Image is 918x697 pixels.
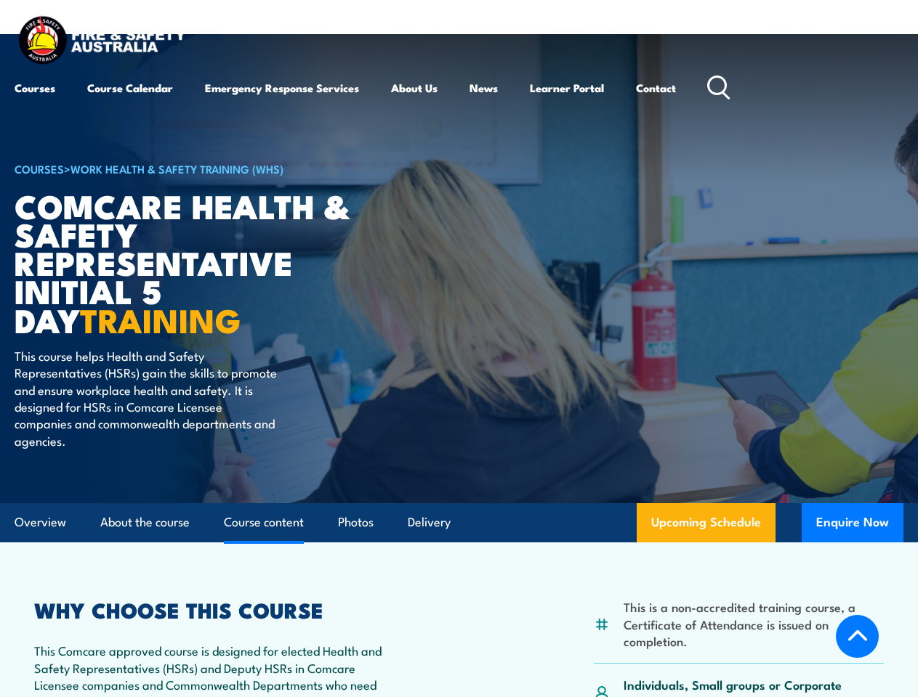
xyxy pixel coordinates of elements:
a: Delivery [408,503,451,542]
a: Learner Portal [530,70,604,105]
a: COURSES [15,160,64,176]
a: Contact [636,70,676,105]
a: Work Health & Safety Training (WHS) [71,160,283,176]
a: Upcoming Schedule [637,503,776,542]
li: This is a non-accredited training course, a Certificate of Attendance is issued on completion. [624,598,884,649]
a: About Us [391,70,438,105]
a: Course content [224,503,304,542]
a: News [470,70,498,105]
a: Courses [15,70,55,105]
h1: Comcare Health & Safety Representative Initial 5 Day [15,191,374,333]
strong: TRAINING [80,294,241,344]
p: This course helps Health and Safety Representatives (HSRs) gain the skills to promote and ensure ... [15,347,280,449]
button: Enquire Now [802,503,903,542]
a: Course Calendar [87,70,173,105]
a: About the course [100,503,190,542]
h6: > [15,160,374,177]
a: Overview [15,503,66,542]
h2: WHY CHOOSE THIS COURSE [34,600,403,619]
a: Photos [338,503,374,542]
a: Emergency Response Services [205,70,359,105]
